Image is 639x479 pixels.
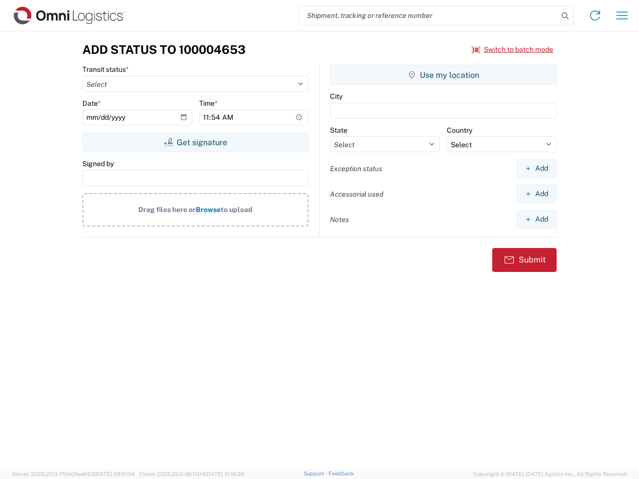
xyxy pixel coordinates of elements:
[82,65,129,74] label: Transit status
[330,164,382,173] label: Exception status
[516,159,557,178] button: Add
[199,99,218,108] label: Time
[330,92,342,101] label: City
[328,471,354,477] a: Feedback
[82,42,246,57] h3: Add Status to 100004653
[139,471,244,477] span: Client: 2025.20.0-8b113f4
[304,471,328,477] a: Support
[330,126,347,135] label: State
[516,185,557,203] button: Add
[205,471,244,477] span: [DATE] 10:16:38
[472,41,553,58] button: Switch to batch mode
[221,206,253,214] span: to upload
[330,215,349,224] label: Notes
[82,132,309,152] button: Get signature
[300,6,558,25] input: Shipment, tracking or reference number
[82,99,101,108] label: Date
[94,471,135,477] span: [DATE] 09:51:04
[196,206,221,214] span: Browse
[138,206,196,214] span: Drag files here or
[447,126,472,135] label: Country
[12,471,135,477] span: Server: 2025.20.0-710e05ee653
[330,65,557,85] button: Use my location
[82,159,114,168] label: Signed by
[516,210,557,229] button: Add
[330,190,383,199] label: Accessorial used
[473,470,627,479] span: Copyright © [DATE]-[DATE] Agistix Inc., All Rights Reserved
[492,248,557,272] button: Submit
